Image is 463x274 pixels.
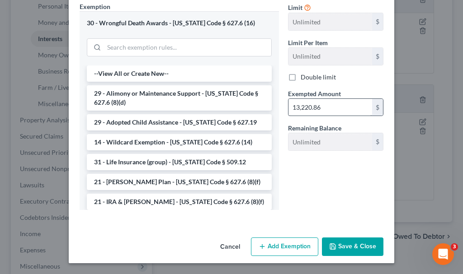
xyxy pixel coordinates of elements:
[288,38,328,47] label: Limit Per Item
[288,133,372,150] input: --
[87,19,272,28] div: 30 - Wrongful Death Awards - [US_STATE] Code § 627.6 (16)
[288,99,372,116] input: 0.00
[80,3,110,10] span: Exemption
[104,39,271,56] input: Search exemption rules...
[213,238,247,256] button: Cancel
[322,237,383,256] button: Save & Close
[87,134,272,150] li: 14 - Wildcard Exemption - [US_STATE] Code § 627.6 (14)
[288,13,372,30] input: --
[432,243,454,265] iframe: Intercom live chat
[372,133,383,150] div: $
[451,243,458,251] span: 3
[87,154,272,170] li: 31 - Life Insurance (group) - [US_STATE] Code § 509.12
[288,48,372,65] input: --
[372,99,383,116] div: $
[372,48,383,65] div: $
[87,85,272,111] li: 29 - Alimony or Maintenance Support - [US_STATE] Code § 627.6 (8)(d)
[87,114,272,130] li: 29 - Adopted Child Assistance - [US_STATE] Code § 627.19
[87,65,272,82] li: --View All or Create New--
[288,123,341,133] label: Remaining Balance
[288,4,302,11] span: Limit
[87,194,272,210] li: 21 - IRA & [PERSON_NAME] - [US_STATE] Code § 627.6 (8)(f)
[372,13,383,30] div: $
[251,237,318,256] button: Add Exemption
[301,73,336,82] label: Double limit
[87,174,272,190] li: 21 - [PERSON_NAME] Plan - [US_STATE] Code § 627.6 (8)(f)
[288,90,341,98] span: Exempted Amount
